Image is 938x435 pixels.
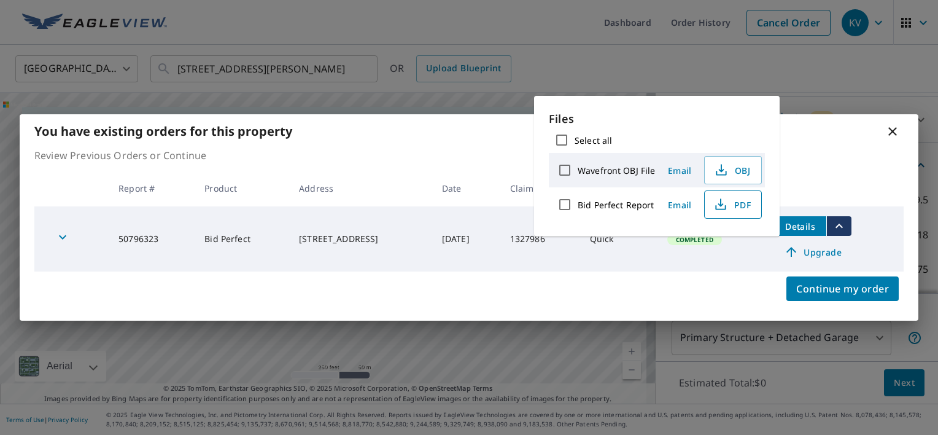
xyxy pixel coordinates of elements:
[432,170,500,206] th: Date
[665,199,694,211] span: Email
[580,206,657,272] td: Quick
[669,235,721,244] span: Completed
[782,245,844,259] span: Upgrade
[665,165,694,176] span: Email
[704,190,762,219] button: PDF
[575,135,612,146] label: Select all
[500,206,580,272] td: 1327986
[660,161,699,180] button: Email
[109,206,195,272] td: 50796323
[289,170,432,206] th: Address
[826,216,851,236] button: filesDropdownBtn-50796323
[712,163,751,178] span: OBJ
[796,280,889,297] span: Continue my order
[712,197,751,212] span: PDF
[500,170,580,206] th: Claim ID
[34,123,292,139] b: You have existing orders for this property
[299,233,422,245] div: [STREET_ADDRESS]
[782,221,819,232] span: Details
[109,170,195,206] th: Report #
[775,242,851,262] a: Upgrade
[195,206,289,272] td: Bid Perfect
[578,165,655,176] label: Wavefront OBJ File
[195,170,289,206] th: Product
[549,111,765,127] p: Files
[775,216,826,236] button: detailsBtn-50796323
[578,199,654,211] label: Bid Perfect Report
[704,156,762,184] button: OBJ
[660,195,699,214] button: Email
[786,276,899,301] button: Continue my order
[34,148,904,163] p: Review Previous Orders or Continue
[432,206,500,272] td: [DATE]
